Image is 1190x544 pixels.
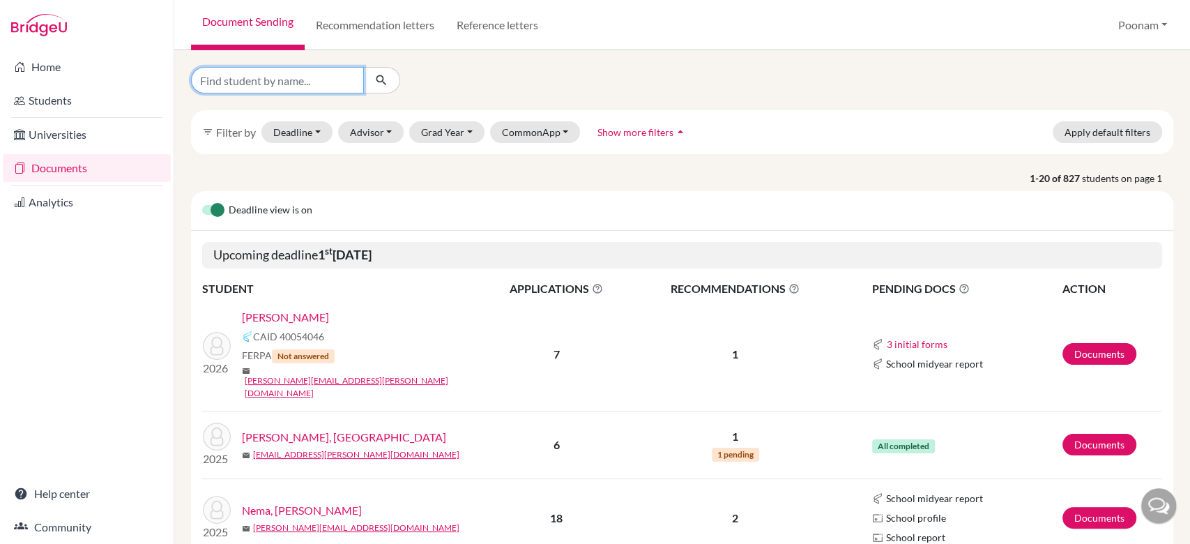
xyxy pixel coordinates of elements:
[202,242,1162,269] h5: Upcoming deadline
[872,358,883,370] img: Common App logo
[203,451,231,467] p: 2025
[242,331,253,342] img: Common App logo
[242,309,329,326] a: [PERSON_NAME]
[586,121,699,143] button: Show more filtersarrow_drop_up
[482,280,631,297] span: APPLICATIONS
[203,524,231,541] p: 2025
[261,121,333,143] button: Deadline
[1053,121,1162,143] button: Apply default filters
[632,346,838,363] p: 1
[242,367,250,375] span: mail
[1062,434,1136,455] a: Documents
[203,360,231,377] p: 2026
[203,332,231,360] img: Karn, Kushagr
[712,448,759,462] span: 1 pending
[242,524,250,533] span: mail
[202,126,213,137] i: filter_list
[1062,507,1136,529] a: Documents
[554,438,560,451] b: 6
[242,348,335,363] span: FERPA
[3,53,171,81] a: Home
[325,245,333,257] sup: st
[242,429,446,446] a: [PERSON_NAME], [GEOGRAPHIC_DATA]
[253,448,459,461] a: [EMAIL_ADDRESS][PERSON_NAME][DOMAIN_NAME]
[3,513,171,541] a: Community
[203,496,231,524] img: Nema, Kavya
[673,125,687,139] i: arrow_drop_up
[632,510,838,527] p: 2
[11,14,67,36] img: Bridge-U
[886,491,983,506] span: School midyear report
[550,511,563,524] b: 18
[1082,171,1173,186] span: students on page 1
[202,280,481,298] th: STUDENT
[338,121,404,143] button: Advisor
[3,188,171,216] a: Analytics
[245,375,491,400] a: [PERSON_NAME][EMAIL_ADDRESS][PERSON_NAME][DOMAIN_NAME]
[318,247,372,262] b: 1 [DATE]
[597,126,673,138] span: Show more filters
[3,121,171,149] a: Universities
[872,532,883,543] img: Parchments logo
[872,513,883,524] img: Parchments logo
[3,86,171,114] a: Students
[886,356,983,371] span: School midyear report
[1062,280,1162,298] th: ACTION
[242,451,250,460] span: mail
[872,439,935,453] span: All completed
[203,423,231,451] img: Kaveriamma Kallangada, Stuthii
[3,480,171,508] a: Help center
[216,126,256,139] span: Filter by
[490,121,581,143] button: CommonApp
[872,280,1061,297] span: PENDING DOCS
[253,329,324,344] span: CAID 40054046
[872,493,883,504] img: Common App logo
[632,428,838,445] p: 1
[272,349,335,363] span: Not answered
[253,522,459,534] a: [PERSON_NAME][EMAIL_ADDRESS][DOMAIN_NAME]
[886,511,946,525] span: School profile
[229,202,312,219] span: Deadline view is on
[242,502,362,519] a: Nema, [PERSON_NAME]
[191,67,364,93] input: Find student by name...
[31,10,60,22] span: Help
[409,121,485,143] button: Grad Year
[886,336,948,352] button: 3 initial forms
[872,339,883,350] img: Common App logo
[3,154,171,182] a: Documents
[554,347,560,361] b: 7
[1112,12,1173,38] button: Poonam
[632,280,838,297] span: RECOMMENDATIONS
[1030,171,1082,186] strong: 1-20 of 827
[1062,343,1136,365] a: Documents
